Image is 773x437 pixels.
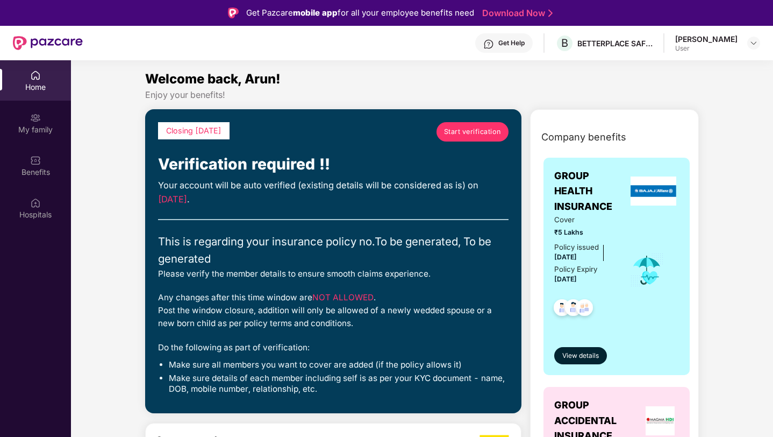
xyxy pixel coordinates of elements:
div: Get Help [498,39,525,47]
img: svg+xml;base64,PHN2ZyBpZD0iSG9tZSIgeG1sbnM9Imh0dHA6Ly93d3cudzMub3JnLzIwMDAvc3ZnIiB3aWR0aD0iMjAiIG... [30,70,41,81]
img: insurerLogo [631,177,677,206]
span: Cover [554,214,615,225]
span: NOT ALLOWED [312,292,374,302]
div: Your account will be auto verified (existing details will be considered as is) on . [158,179,509,206]
button: View details [554,347,607,364]
img: svg+xml;base64,PHN2ZyB4bWxucz0iaHR0cDovL3d3dy53My5vcmcvMjAwMC9zdmciIHdpZHRoPSI0OC45NDMiIGhlaWdodD... [549,296,575,322]
div: Any changes after this time window are . Post the window closure, addition will only be allowed o... [158,291,509,330]
div: Verification required !! [158,152,509,176]
img: svg+xml;base64,PHN2ZyB4bWxucz0iaHR0cDovL3d3dy53My5vcmcvMjAwMC9zdmciIHdpZHRoPSI0OC45NDMiIGhlaWdodD... [560,296,586,322]
div: Policy Expiry [554,264,597,275]
span: GROUP HEALTH INSURANCE [554,168,628,214]
div: Get Pazcare for all your employee benefits need [246,6,474,19]
img: insurerLogo [646,406,675,435]
img: New Pazcare Logo [13,36,83,50]
span: View details [562,351,599,361]
li: Make sure details of each member including self is as per your KYC document - name, DOB, mobile n... [169,373,509,395]
img: svg+xml;base64,PHN2ZyBpZD0iRHJvcGRvd24tMzJ4MzIiIHhtbG5zPSJodHRwOi8vd3d3LnczLm9yZy8yMDAwL3N2ZyIgd2... [749,39,758,47]
img: svg+xml;base64,PHN2ZyB4bWxucz0iaHR0cDovL3d3dy53My5vcmcvMjAwMC9zdmciIHdpZHRoPSI0OC45NDMiIGhlaWdodD... [571,296,598,322]
img: Stroke [548,8,553,19]
div: [PERSON_NAME] [675,34,738,44]
img: svg+xml;base64,PHN2ZyBpZD0iQmVuZWZpdHMiIHhtbG5zPSJodHRwOi8vd3d3LnczLm9yZy8yMDAwL3N2ZyIgd2lkdGg9Ij... [30,155,41,166]
div: Do the following as part of verification: [158,341,509,354]
div: Please verify the member details to ensure smooth claims experience. [158,267,509,280]
img: Logo [228,8,239,18]
div: User [675,44,738,53]
span: [DATE] [554,275,577,283]
span: [DATE] [554,253,577,261]
img: svg+xml;base64,PHN2ZyBpZD0iSG9zcGl0YWxzIiB4bWxucz0iaHR0cDovL3d3dy53My5vcmcvMjAwMC9zdmciIHdpZHRoPS... [30,198,41,208]
div: This is regarding your insurance policy no. To be generated, To be generated [158,233,509,267]
div: Policy issued [554,242,599,253]
span: [DATE] [158,194,187,205]
span: Welcome back, Arun! [145,71,281,87]
img: svg+xml;base64,PHN2ZyB3aWR0aD0iMjAiIGhlaWdodD0iMjAiIHZpZXdCb3g9IjAgMCAyMCAyMCIgZmlsbD0ibm9uZSIgeG... [30,112,41,123]
span: B [561,37,568,50]
li: Make sure all members you want to cover are added (if the policy allows it) [169,360,509,370]
a: Start verification [436,122,509,142]
span: Start verification [444,126,501,137]
div: Enjoy your benefits! [145,89,699,101]
img: icon [629,252,664,288]
span: Company benefits [541,130,626,145]
a: Download Now [482,8,549,19]
img: svg+xml;base64,PHN2ZyBpZD0iSGVscC0zMngzMiIgeG1sbnM9Imh0dHA6Ly93d3cudzMub3JnLzIwMDAvc3ZnIiB3aWR0aD... [483,39,494,50]
span: Closing [DATE] [166,126,221,135]
span: ₹5 Lakhs [554,227,615,237]
strong: mobile app [293,8,338,18]
div: BETTERPLACE SAFETY SOLUTIONS PRIVATE LIMITED [577,38,653,48]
